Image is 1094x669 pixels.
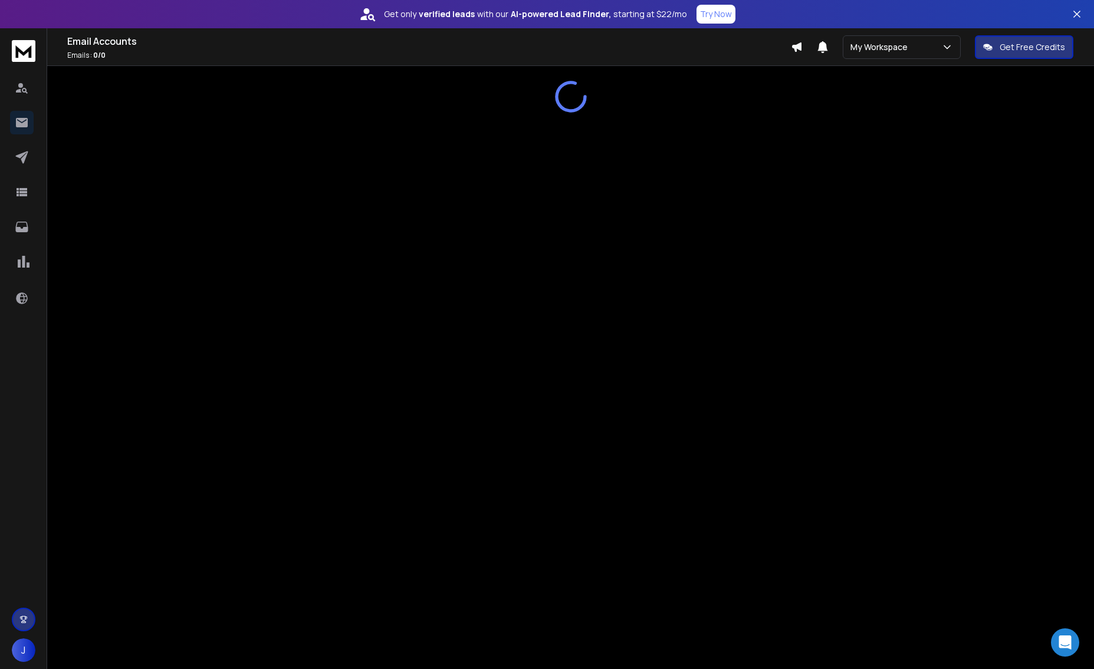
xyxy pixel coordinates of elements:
[12,638,35,662] button: J
[1051,628,1079,657] div: Open Intercom Messenger
[511,8,611,20] strong: AI-powered Lead Finder,
[1000,41,1065,53] p: Get Free Credits
[384,8,687,20] p: Get only with our starting at $22/mo
[697,5,735,24] button: Try Now
[67,34,791,48] h1: Email Accounts
[93,50,106,60] span: 0 / 0
[700,8,732,20] p: Try Now
[12,40,35,62] img: logo
[850,41,912,53] p: My Workspace
[67,51,791,60] p: Emails :
[419,8,475,20] strong: verified leads
[975,35,1073,59] button: Get Free Credits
